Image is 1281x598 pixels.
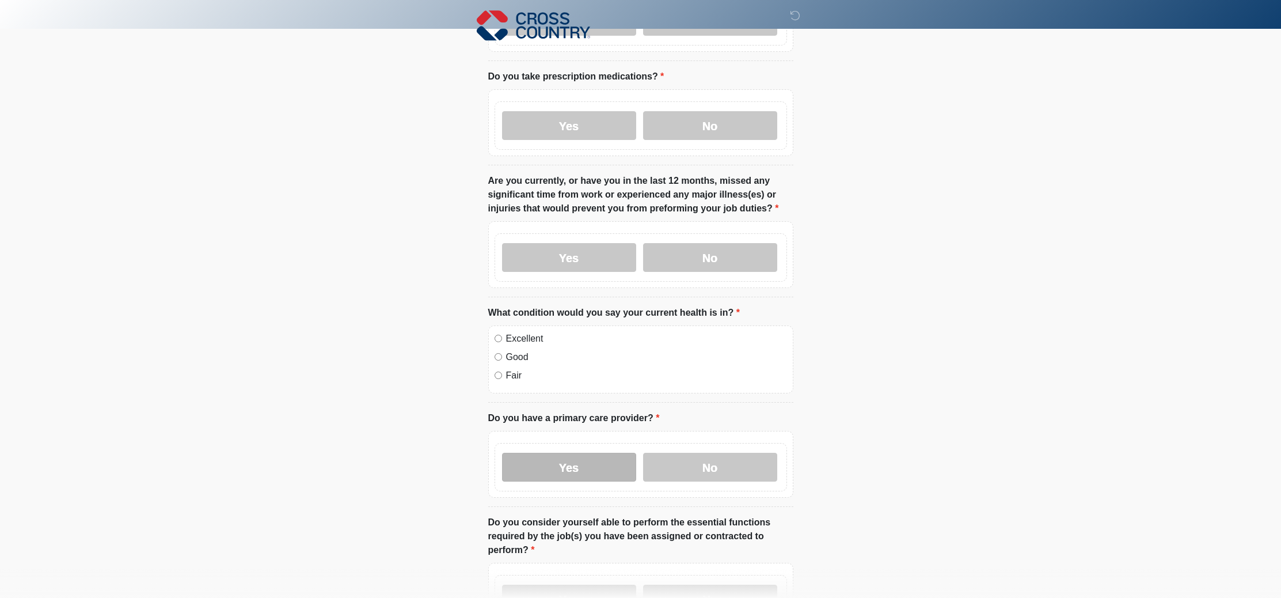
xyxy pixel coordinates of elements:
[488,70,664,84] label: Do you take prescription medications?
[477,9,591,42] img: Cross Country Logo
[506,350,787,364] label: Good
[506,369,787,383] label: Fair
[488,174,793,215] label: Are you currently, or have you in the last 12 months, missed any significant time from work or ex...
[502,243,636,272] label: Yes
[495,353,502,361] input: Good
[643,453,777,482] label: No
[488,516,793,557] label: Do you consider yourself able to perform the essential functions required by the job(s) you have ...
[502,453,636,482] label: Yes
[502,111,636,140] label: Yes
[643,111,777,140] label: No
[488,411,660,425] label: Do you have a primary care provider?
[643,243,777,272] label: No
[506,332,787,346] label: Excellent
[495,335,502,342] input: Excellent
[495,372,502,379] input: Fair
[488,306,740,320] label: What condition would you say your current health is in?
